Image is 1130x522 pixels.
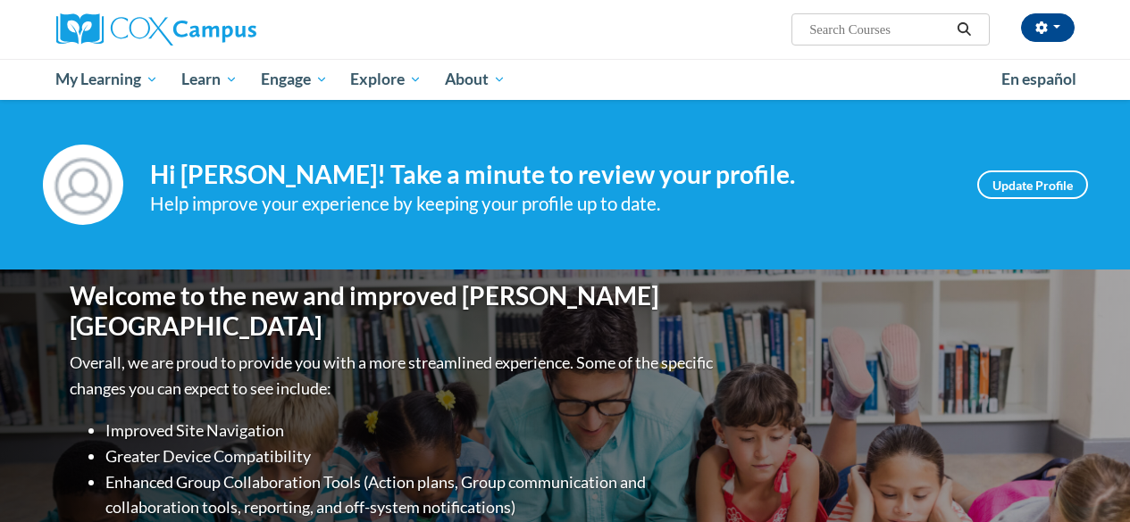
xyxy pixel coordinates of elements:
[170,59,249,100] a: Learn
[433,59,517,100] a: About
[1059,451,1116,508] iframe: Button to launch messaging window
[350,69,422,90] span: Explore
[43,59,1088,100] div: Main menu
[445,69,506,90] span: About
[339,59,433,100] a: Explore
[105,443,717,469] li: Greater Device Compatibility
[808,19,950,40] input: Search Courses
[70,350,717,402] p: Overall, we are proud to provide you with a more streamlined experience. Some of the specific cha...
[150,189,950,219] div: Help improve your experience by keeping your profile up to date.
[977,170,1088,199] a: Update Profile
[105,469,717,521] li: Enhanced Group Collaboration Tools (Action plans, Group communication and collaboration tools, re...
[70,281,717,341] h1: Welcome to the new and improved [PERSON_NAME][GEOGRAPHIC_DATA]
[56,13,256,46] img: Cox Campus
[45,59,171,100] a: My Learning
[1021,13,1075,42] button: Account Settings
[990,61,1088,98] a: En español
[105,418,717,443] li: Improved Site Navigation
[150,160,950,190] h4: Hi [PERSON_NAME]! Take a minute to review your profile.
[249,59,339,100] a: Engage
[950,19,977,40] button: Search
[1001,70,1076,88] span: En español
[181,69,238,90] span: Learn
[56,13,378,46] a: Cox Campus
[43,145,123,225] img: Profile Image
[55,69,158,90] span: My Learning
[261,69,328,90] span: Engage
